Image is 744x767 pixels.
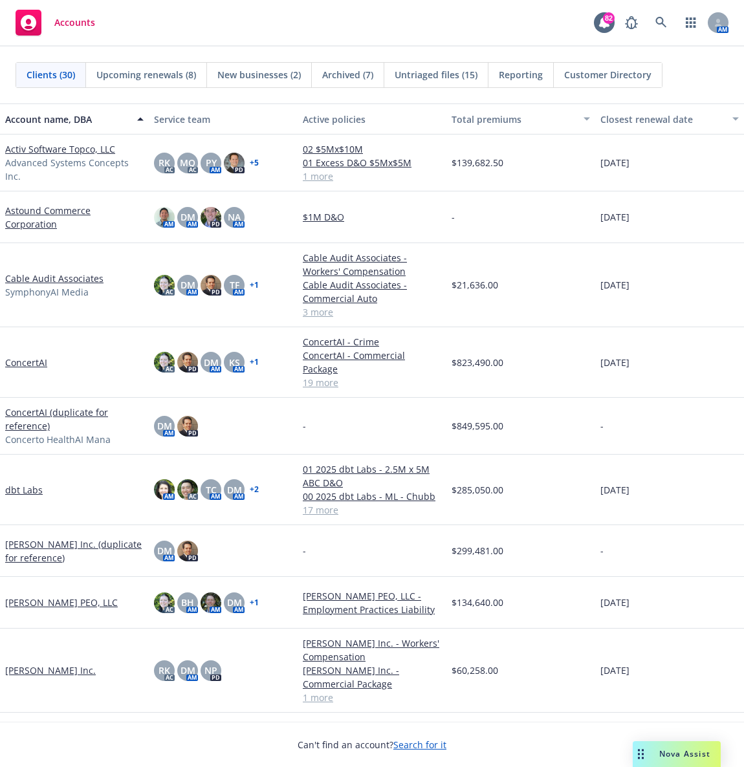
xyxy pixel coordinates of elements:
[180,156,195,169] span: MQ
[600,664,629,677] span: [DATE]
[648,10,674,36] a: Search
[206,156,217,169] span: PY
[303,720,441,748] a: Local India Workers' Compensation [DATE]-[DATE]
[10,5,100,41] a: Accounts
[177,352,198,373] img: photo
[177,541,198,561] img: photo
[452,483,503,497] span: $285,050.00
[303,335,441,349] a: ConcertAI - Crime
[564,68,651,81] span: Customer Directory
[618,10,644,36] a: Report a Bug
[201,275,221,296] img: photo
[600,210,629,224] span: [DATE]
[154,592,175,613] img: photo
[250,599,259,607] a: + 1
[678,10,704,36] a: Switch app
[659,748,710,759] span: Nova Assist
[5,272,104,285] a: Cable Audit Associates
[298,103,446,135] button: Active policies
[600,156,629,169] span: [DATE]
[600,356,629,369] span: [DATE]
[5,204,144,231] a: Astound Commerce Corporation
[154,207,175,228] img: photo
[149,103,298,135] button: Service team
[600,278,629,292] span: [DATE]
[5,356,47,369] a: ConcertAI
[230,278,239,292] span: TF
[96,68,196,81] span: Upcoming renewals (8)
[5,156,144,183] span: Advanced Systems Concepts Inc.
[303,544,306,557] span: -
[217,68,301,81] span: New businesses (2)
[303,462,441,490] a: 01 2025 dbt Labs - 2.5M x 5M ABC D&O
[303,691,441,704] a: 1 more
[303,664,441,691] a: [PERSON_NAME] Inc. - Commercial Package
[228,210,241,224] span: NA
[303,490,441,503] a: 00 2025 dbt Labs - ML - Chubb
[177,416,198,437] img: photo
[27,68,75,81] span: Clients (30)
[600,483,629,497] span: [DATE]
[5,113,129,126] div: Account name, DBA
[177,479,198,500] img: photo
[201,207,221,228] img: photo
[303,503,441,517] a: 17 more
[303,278,441,305] a: Cable Audit Associates - Commercial Auto
[5,142,115,156] a: Activ Software Topco, LLC
[298,738,446,751] span: Can't find an account?
[600,113,725,126] div: Closest renewal date
[600,596,629,609] span: [DATE]
[303,349,441,376] a: ConcertAI - Commercial Package
[452,113,576,126] div: Total premiums
[181,278,195,292] span: DM
[5,405,144,433] a: ConcertAI (duplicate for reference)
[159,156,170,169] span: RK
[154,275,175,296] img: photo
[303,113,441,126] div: Active policies
[395,68,477,81] span: Untriaged files (15)
[181,596,194,609] span: BH
[157,419,172,433] span: DM
[154,113,292,126] div: Service team
[154,352,175,373] img: photo
[227,483,242,497] span: DM
[303,589,441,616] a: [PERSON_NAME] PEO, LLC - Employment Practices Liability
[452,156,503,169] span: $139,682.50
[5,596,118,609] a: [PERSON_NAME] PEO, LLC
[303,142,441,156] a: 02 $5Mx$10M
[303,169,441,183] a: 1 more
[250,281,259,289] a: + 1
[157,544,172,557] span: DM
[452,419,503,433] span: $849,595.00
[303,419,306,433] span: -
[250,486,259,493] a: + 2
[633,741,649,767] div: Drag to move
[227,596,242,609] span: DM
[5,537,144,565] a: [PERSON_NAME] Inc. (duplicate for reference)
[452,278,498,292] span: $21,636.00
[54,17,95,28] span: Accounts
[452,596,503,609] span: $134,640.00
[446,103,595,135] button: Total premiums
[154,479,175,500] img: photo
[204,356,219,369] span: DM
[204,664,217,677] span: NP
[452,544,503,557] span: $299,481.00
[303,636,441,664] a: [PERSON_NAME] Inc. - Workers' Compensation
[303,156,441,169] a: 01 Excess D&O $5Mx$5M
[159,664,170,677] span: RK
[633,741,721,767] button: Nova Assist
[229,356,240,369] span: KS
[5,664,96,677] a: [PERSON_NAME] Inc.
[393,739,446,751] a: Search for it
[603,12,615,24] div: 82
[303,376,441,389] a: 19 more
[5,433,111,446] span: Concerto HealthAI Mana
[5,285,89,299] span: SymphonyAI Media
[600,544,604,557] span: -
[303,210,441,224] a: $1M D&O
